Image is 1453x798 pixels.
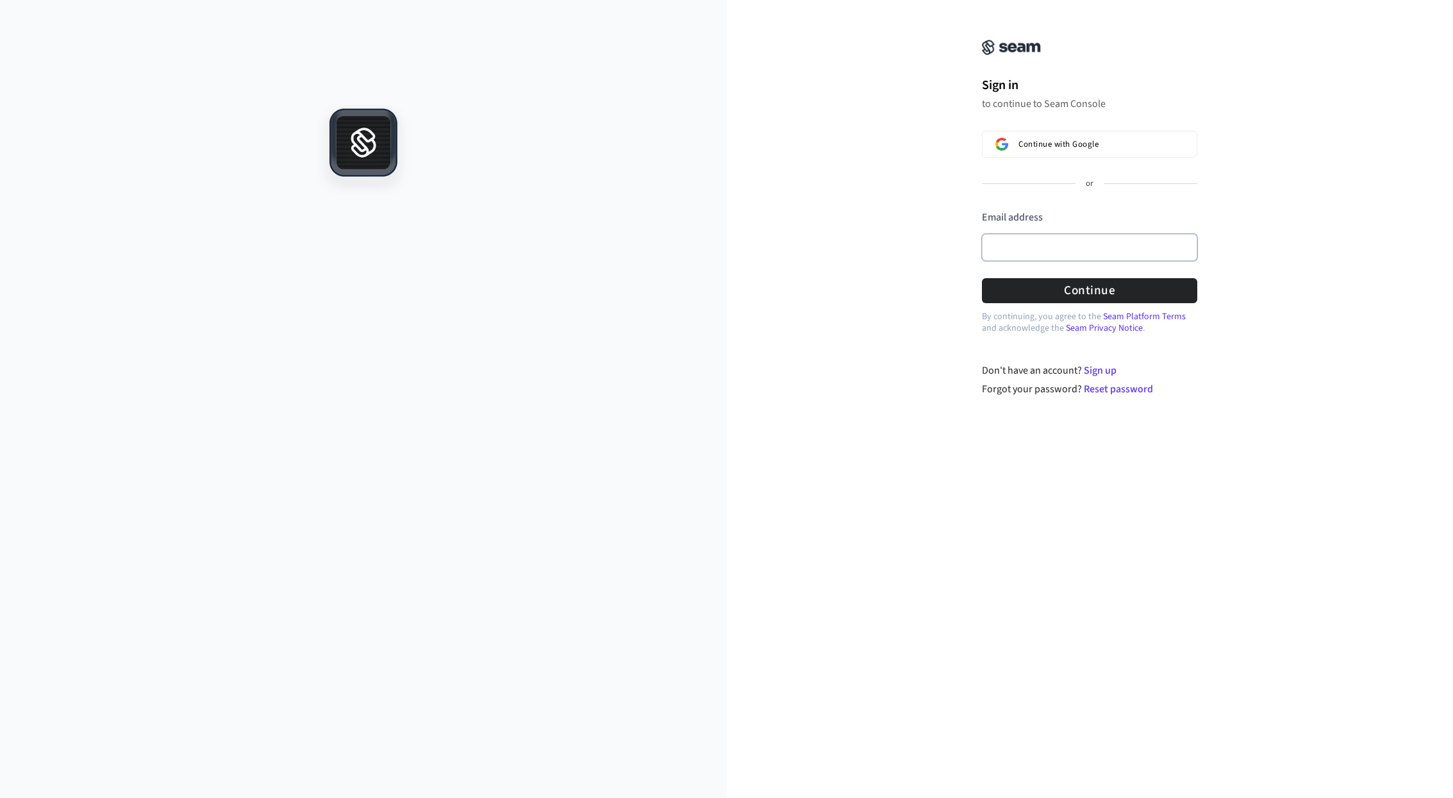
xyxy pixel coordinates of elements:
a: Sign up [1084,363,1117,378]
a: Seam Privacy Notice [1066,322,1143,335]
a: Seam Platform Terms [1103,310,1186,323]
p: By continuing, you agree to the and acknowledge the . [982,311,1197,334]
img: Sign in with Google [995,138,1008,151]
img: Seam Console [982,40,1041,55]
span: Continue with Google [1018,139,1099,149]
button: Sign in with GoogleContinue with Google [982,131,1197,158]
button: Continue [982,278,1197,303]
p: or [1086,178,1093,190]
p: to continue to Seam Console [982,97,1197,110]
div: Don't have an account? [982,363,1198,378]
label: Email address [982,210,1043,224]
div: Forgot your password? [982,381,1198,397]
h1: Sign in [982,76,1197,95]
a: Reset password [1084,382,1153,396]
